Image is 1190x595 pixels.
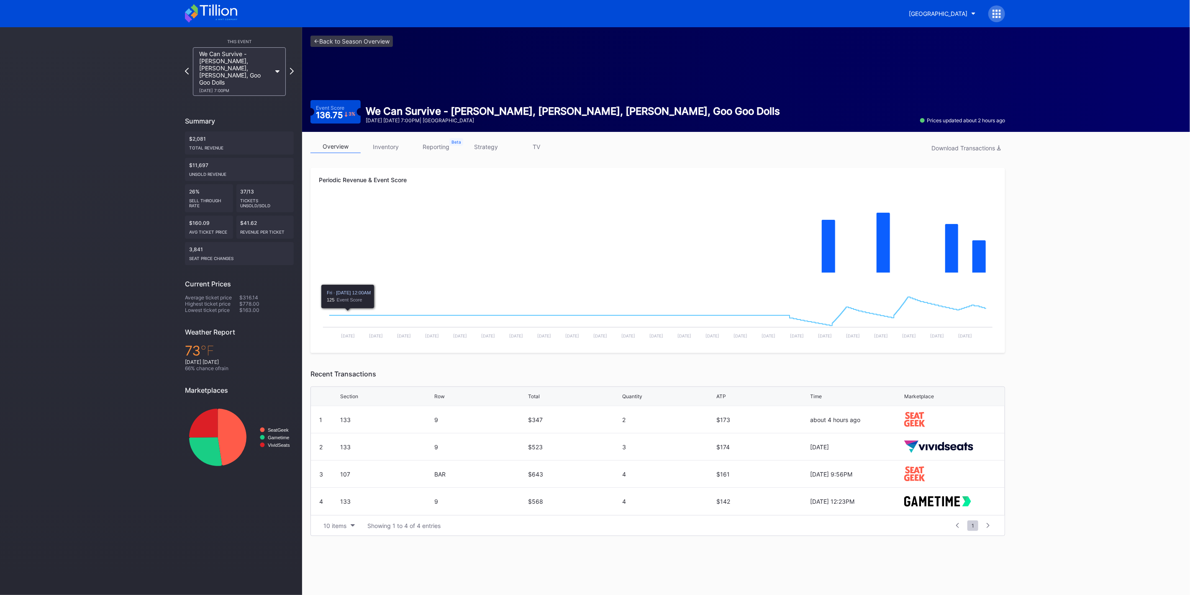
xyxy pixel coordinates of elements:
text: [DATE] [958,333,972,338]
div: 4 [319,498,323,505]
span: ℉ [200,343,214,359]
img: seatGeek.svg [904,412,925,427]
text: [DATE] [874,333,888,338]
div: [GEOGRAPHIC_DATA] [909,10,967,17]
div: Quantity [622,393,642,399]
text: [DATE] [481,333,495,338]
a: <-Back to Season Overview [310,36,393,47]
a: reporting [411,140,461,153]
div: [DATE] 12:23PM [810,498,903,505]
div: $160.09 [185,216,233,239]
button: 10 items [319,520,359,531]
div: Total [528,393,540,399]
div: 26% [185,184,233,212]
div: 3,841 [185,242,294,265]
div: 133 [340,498,432,505]
div: Showing 1 to 4 of 4 entries [367,522,441,529]
div: seat price changes [189,252,290,261]
div: 3 [622,443,714,451]
text: [DATE] [706,333,720,338]
div: $643 [528,471,620,478]
text: [DATE] [593,333,607,338]
text: VividSeats [268,443,290,448]
text: [DATE] [818,333,832,338]
a: overview [310,140,361,153]
div: 2 [319,443,323,451]
div: Unsold Revenue [189,168,290,177]
div: $778.00 [239,301,294,307]
div: 4 [622,471,714,478]
text: [DATE] [369,333,383,338]
div: Event Score [316,105,344,111]
svg: Chart title [319,198,997,282]
text: Gametime [268,435,290,440]
div: Highest ticket price [185,301,239,307]
a: strategy [461,140,511,153]
button: [GEOGRAPHIC_DATA] [903,6,982,21]
a: inventory [361,140,411,153]
button: Download Transactions [927,142,1005,154]
text: [DATE] [537,333,551,338]
div: Recent Transactions [310,370,1005,378]
div: [DATE] 9:56PM [810,471,903,478]
text: [DATE] [621,333,635,338]
div: We Can Survive - [PERSON_NAME], [PERSON_NAME], [PERSON_NAME], Goo Goo Dolls [366,105,780,117]
div: 2 [622,416,714,423]
text: [DATE] [425,333,439,338]
div: 136.75 [316,111,355,119]
svg: Chart title [185,401,294,474]
div: 1 [319,416,322,423]
div: [DATE] [810,443,903,451]
div: $347 [528,416,620,423]
div: [DATE] [DATE] 7:00PM | [GEOGRAPHIC_DATA] [366,117,780,124]
img: vividSeats.svg [904,440,973,453]
div: We Can Survive - [PERSON_NAME], [PERSON_NAME], [PERSON_NAME], Goo Goo Dolls [199,50,271,93]
span: 1 [967,520,978,531]
div: Row [434,393,445,399]
div: 37/13 [236,184,294,212]
div: Periodic Revenue & Event Score [319,176,997,183]
div: $163.00 [239,307,294,313]
div: 66 % chance of rain [185,365,294,371]
div: Current Prices [185,280,294,288]
div: Summary [185,117,294,125]
text: [DATE] [734,333,748,338]
a: TV [511,140,562,153]
div: 9 [434,416,526,423]
text: [DATE] [509,333,523,338]
div: $173 [716,416,808,423]
text: [DATE] [762,333,776,338]
div: 9 [434,498,526,505]
text: [DATE] [930,333,944,338]
div: Time [810,393,822,399]
div: 3 % [349,112,355,116]
text: [DATE] [902,333,916,338]
div: Sell Through Rate [189,195,229,208]
div: Weather Report [185,328,294,336]
div: Lowest ticket price [185,307,239,313]
div: $316.14 [239,294,294,301]
div: Total Revenue [189,142,290,150]
div: 73 [185,343,294,359]
svg: Chart title [319,282,997,345]
div: 3 [319,471,323,478]
div: Average ticket price [185,294,239,301]
div: Download Transactions [931,144,1001,152]
text: [DATE] [397,333,411,338]
div: [DATE] 7:00PM [199,88,271,93]
div: Marketplace [904,393,934,399]
div: $161 [716,471,808,478]
text: [DATE] [846,333,860,338]
div: Section [340,393,358,399]
div: 107 [340,471,432,478]
text: [DATE] [678,333,692,338]
div: $568 [528,498,620,505]
div: $41.62 [236,216,294,239]
div: $11,697 [185,158,294,181]
div: This Event [185,39,294,44]
div: BAR [434,471,526,478]
text: [DATE] [453,333,467,338]
text: [DATE] [790,333,804,338]
div: 133 [340,443,432,451]
div: 9 [434,443,526,451]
